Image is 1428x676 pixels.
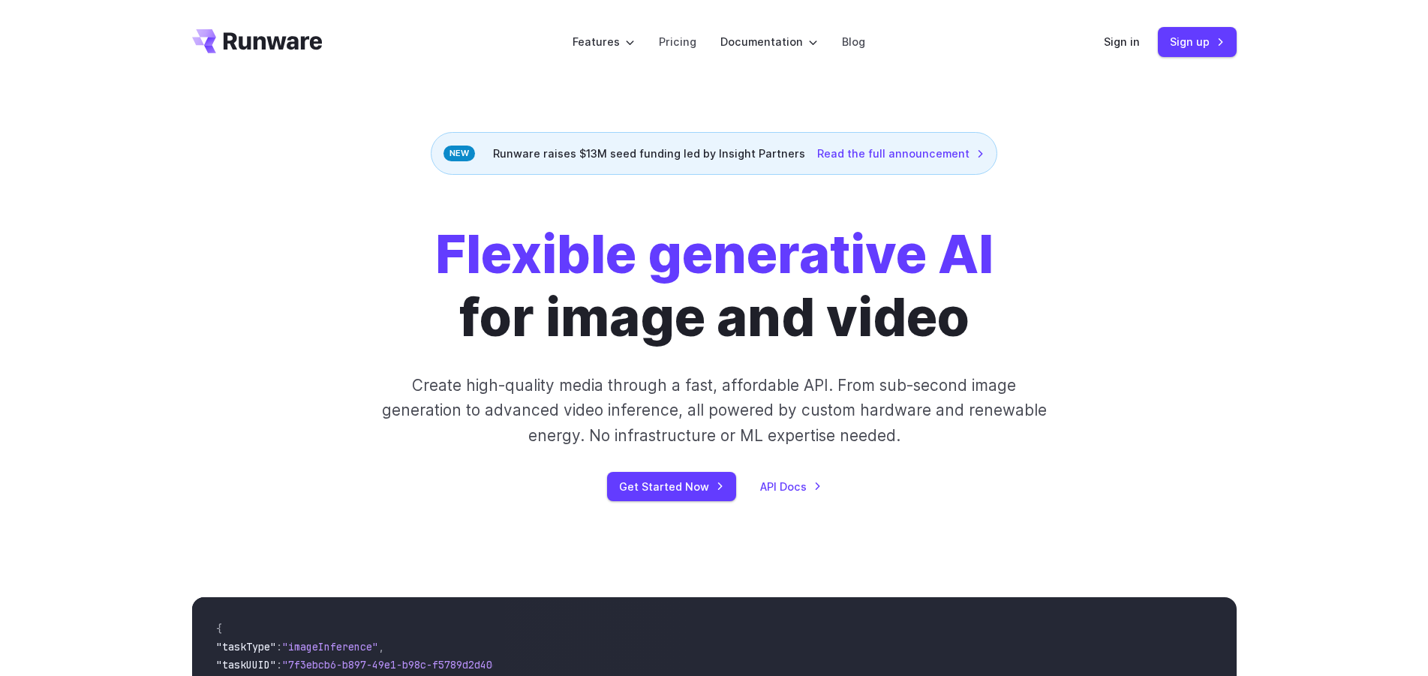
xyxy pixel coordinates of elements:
span: { [216,622,222,635]
span: , [378,640,384,653]
a: Sign up [1158,27,1237,56]
a: Sign in [1104,33,1140,50]
label: Documentation [720,33,818,50]
a: Go to / [192,29,323,53]
span: "taskUUID" [216,658,276,671]
span: "taskType" [216,640,276,653]
span: : [276,640,282,653]
a: Blog [842,33,865,50]
h1: for image and video [435,223,994,349]
span: : [276,658,282,671]
a: Pricing [659,33,696,50]
label: Features [573,33,635,50]
strong: Flexible generative AI [435,222,994,286]
span: "imageInference" [282,640,378,653]
a: API Docs [760,478,822,495]
span: "7f3ebcb6-b897-49e1-b98c-f5789d2d40d7" [282,658,510,671]
p: Create high-quality media through a fast, affordable API. From sub-second image generation to adv... [380,373,1048,448]
a: Read the full announcement [817,145,985,162]
a: Get Started Now [607,472,736,501]
div: Runware raises $13M seed funding led by Insight Partners [431,132,997,175]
